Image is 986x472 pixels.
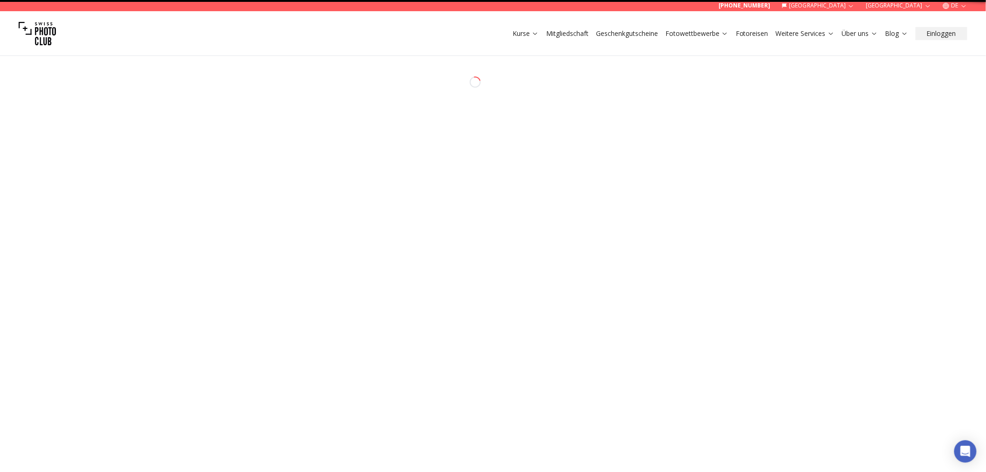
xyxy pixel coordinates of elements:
[885,29,908,38] a: Blog
[954,440,977,463] div: Open Intercom Messenger
[838,27,882,40] button: Über uns
[916,27,967,40] button: Einloggen
[542,27,592,40] button: Mitgliedschaft
[842,29,878,38] a: Über uns
[736,29,768,38] a: Fotoreisen
[719,2,771,9] a: [PHONE_NUMBER]
[513,29,539,38] a: Kurse
[592,27,662,40] button: Geschenkgutscheine
[772,27,838,40] button: Weitere Services
[882,27,912,40] button: Blog
[509,27,542,40] button: Kurse
[776,29,835,38] a: Weitere Services
[596,29,658,38] a: Geschenkgutscheine
[19,15,56,52] img: Swiss photo club
[665,29,728,38] a: Fotowettbewerbe
[546,29,589,38] a: Mitgliedschaft
[732,27,772,40] button: Fotoreisen
[662,27,732,40] button: Fotowettbewerbe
